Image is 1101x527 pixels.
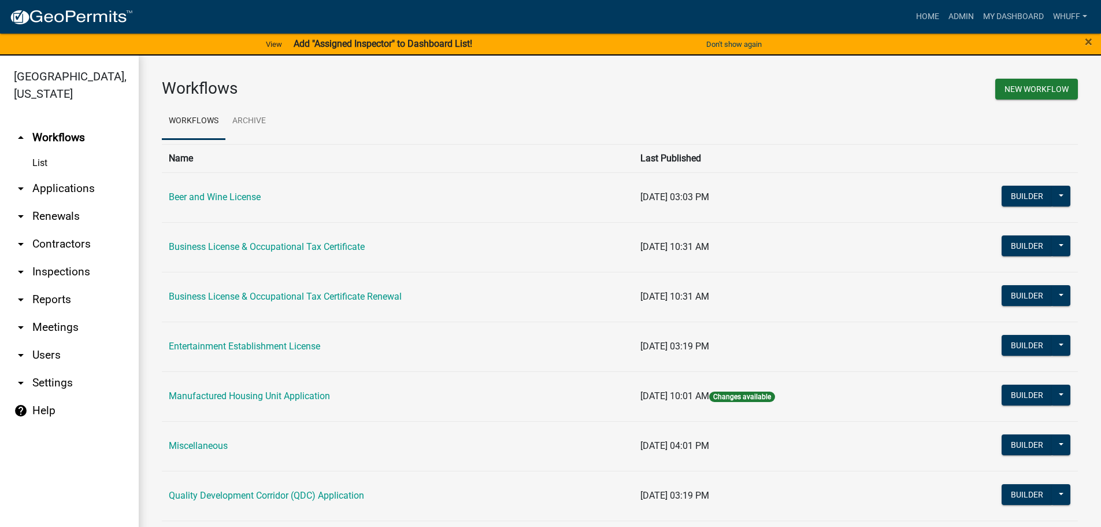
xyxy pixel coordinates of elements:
button: Builder [1002,186,1052,207]
a: Business License & Occupational Tax Certificate [169,241,365,252]
strong: Add "Assigned Inspector" to Dashboard List! [294,38,472,49]
i: arrow_drop_down [14,320,28,334]
span: [DATE] 10:01 AM [640,390,709,401]
th: Last Published [633,144,918,172]
a: My Dashboard [978,6,1048,28]
span: [DATE] 03:19 PM [640,490,709,501]
h3: Workflows [162,79,611,98]
span: [DATE] 04:01 PM [640,440,709,451]
button: Close [1085,35,1092,49]
i: arrow_drop_up [14,131,28,145]
button: Builder [1002,484,1052,505]
i: arrow_drop_down [14,209,28,223]
button: Builder [1002,235,1052,256]
i: arrow_drop_down [14,237,28,251]
a: Miscellaneous [169,440,228,451]
a: Admin [944,6,978,28]
i: help [14,404,28,418]
a: Manufactured Housing Unit Application [169,390,330,401]
button: Builder [1002,385,1052,406]
a: Archive [225,103,273,140]
a: whuff [1048,6,1092,28]
i: arrow_drop_down [14,182,28,196]
i: arrow_drop_down [14,293,28,307]
span: [DATE] 03:19 PM [640,341,709,352]
th: Name [162,144,633,172]
button: Builder [1002,335,1052,356]
a: Home [911,6,944,28]
span: [DATE] 10:31 AM [640,291,709,302]
button: Don't show again [702,35,766,54]
span: [DATE] 10:31 AM [640,241,709,252]
i: arrow_drop_down [14,376,28,390]
span: [DATE] 03:03 PM [640,191,709,202]
a: Workflows [162,103,225,140]
a: View [261,35,287,54]
span: Changes available [709,392,775,402]
button: Builder [1002,434,1052,455]
button: Builder [1002,285,1052,306]
i: arrow_drop_down [14,348,28,362]
a: Beer and Wine License [169,191,261,202]
a: Quality Development Corridor (QDC) Application [169,490,364,501]
a: Business License & Occupational Tax Certificate Renewal [169,291,402,302]
a: Entertainment Establishment License [169,341,320,352]
span: × [1085,34,1092,50]
i: arrow_drop_down [14,265,28,279]
button: New Workflow [995,79,1078,99]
